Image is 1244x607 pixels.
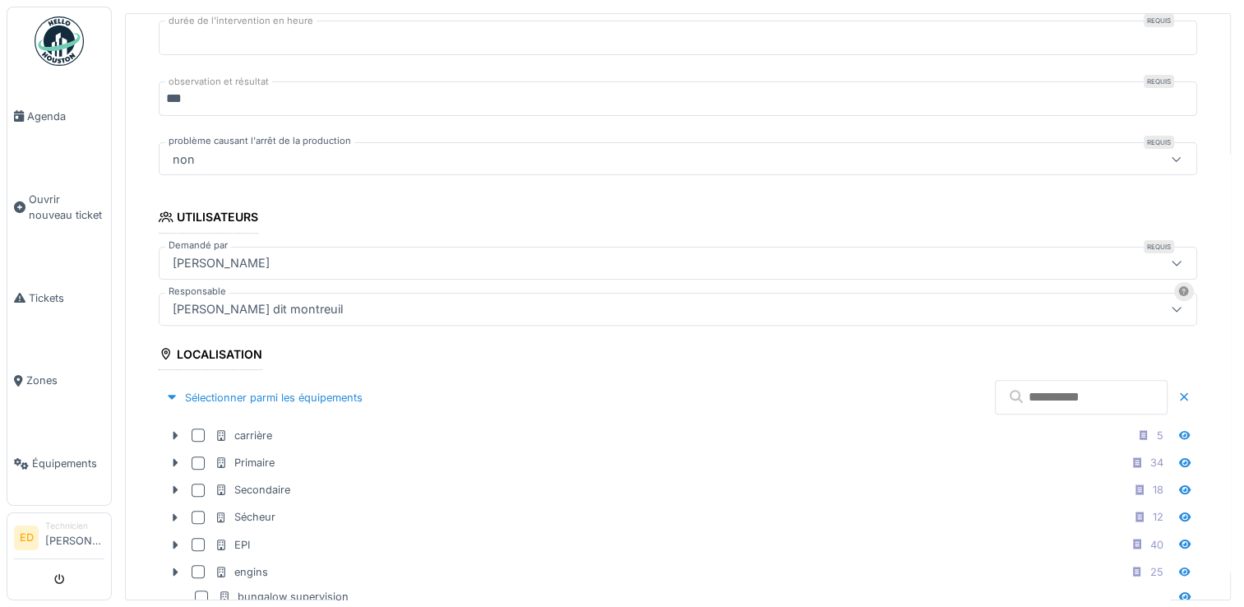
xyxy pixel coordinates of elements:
[1150,455,1163,470] div: 34
[215,428,272,443] div: carrière
[32,456,104,471] span: Équipements
[1144,75,1174,88] div: Requis
[1144,136,1174,149] div: Requis
[45,520,104,532] div: Technicien
[27,109,104,124] span: Agenda
[1157,428,1163,443] div: 5
[159,205,258,233] div: Utilisateurs
[26,373,104,388] span: Zones
[166,150,201,168] div: non
[45,520,104,555] li: [PERSON_NAME]
[215,509,275,525] div: Sécheur
[35,16,84,66] img: Badge_color-CXgf-gQk.svg
[29,290,104,306] span: Tickets
[7,75,111,158] a: Agenda
[215,537,250,553] div: EPI
[1150,564,1163,580] div: 25
[7,257,111,340] a: Tickets
[1153,482,1163,498] div: 18
[166,300,349,318] div: [PERSON_NAME] dit montreuil
[159,342,262,370] div: Localisation
[7,158,111,257] a: Ouvrir nouveau ticket
[14,520,104,559] a: ED Technicien[PERSON_NAME]
[218,589,349,605] div: bungalow supervision
[165,134,354,148] label: problème causant l'arrêt de la production
[7,340,111,423] a: Zones
[1144,14,1174,27] div: Requis
[29,192,104,223] span: Ouvrir nouveau ticket
[215,564,268,580] div: engins
[14,526,39,550] li: ED
[166,254,276,272] div: [PERSON_NAME]
[1144,240,1174,253] div: Requis
[165,75,272,89] label: observation et résultat
[7,422,111,505] a: Équipements
[1150,537,1163,553] div: 40
[1153,509,1163,525] div: 12
[215,455,275,470] div: Primaire
[165,285,229,299] label: Responsable
[165,14,317,28] label: durée de l'intervention en heure
[215,482,290,498] div: Secondaire
[159,387,369,409] div: Sélectionner parmi les équipements
[165,239,231,253] label: Demandé par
